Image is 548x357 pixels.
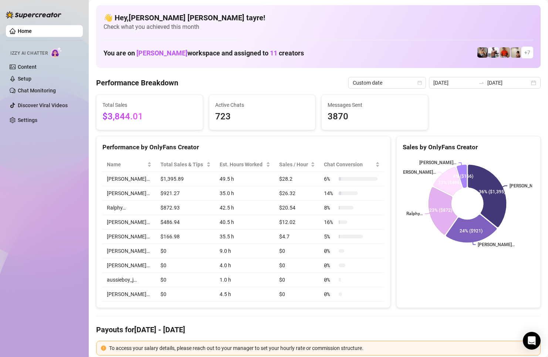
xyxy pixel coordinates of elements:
td: $921.27 [156,186,215,201]
td: $872.93 [156,201,215,215]
td: 49.5 h [215,172,275,186]
img: logo-BBDzfeDw.svg [6,11,61,18]
text: [PERSON_NAME]… [419,160,456,165]
div: To access your salary details, please reach out to your manager to set your hourly rate or commis... [109,344,536,352]
td: [PERSON_NAME]… [102,172,156,186]
td: $0 [156,273,215,287]
td: $0 [275,273,320,287]
span: 0 % [324,247,336,255]
div: Sales by OnlyFans Creator [403,142,534,152]
th: Name [102,157,156,172]
span: Total Sales [102,101,197,109]
td: $486.94 [156,215,215,229]
span: Active Chats [215,101,309,109]
td: $20.54 [275,201,320,215]
td: 42.5 h [215,201,275,215]
text: Ralphy… [406,211,423,217]
span: 14 % [324,189,336,197]
td: 35.5 h [215,229,275,244]
td: $12.02 [275,215,320,229]
span: 5 % [324,232,336,241]
img: AI Chatter [51,47,62,58]
span: 3870 [328,110,422,124]
th: Sales / Hour [275,157,320,172]
img: Ralphy [511,47,521,58]
span: Check what you achieved this month [104,23,533,31]
span: Name [107,160,146,169]
img: JUSTIN [488,47,499,58]
span: [PERSON_NAME] [136,49,187,57]
a: Setup [18,76,31,82]
h4: 👋 Hey, [PERSON_NAME] [PERSON_NAME] tayre ! [104,13,533,23]
td: $0 [275,287,320,302]
div: Est. Hours Worked [220,160,264,169]
td: 35.0 h [215,186,275,201]
a: Home [18,28,32,34]
span: 16 % [324,218,336,226]
input: End date [487,79,530,87]
td: aussieboy_j… [102,273,156,287]
td: 40.5 h [215,215,275,229]
a: Discover Viral Videos [18,102,68,108]
span: Sales / Hour [279,160,309,169]
span: 0 % [324,261,336,269]
td: 4.0 h [215,258,275,273]
td: $166.98 [156,229,215,244]
h4: Payouts for [DATE] - [DATE] [96,324,541,335]
td: [PERSON_NAME]… [102,258,156,273]
span: Izzy AI Chatter [10,50,48,57]
div: Performance by OnlyFans Creator [102,142,384,152]
td: $0 [275,244,320,258]
span: calendar [417,81,422,85]
a: Content [18,64,37,70]
td: [PERSON_NAME]… [102,287,156,302]
span: 723 [215,110,309,124]
span: swap-right [478,80,484,86]
td: $4.7 [275,229,320,244]
span: exclamation-circle [101,346,106,351]
td: [PERSON_NAME]… [102,215,156,229]
td: $0 [275,258,320,273]
span: 11 [270,49,277,57]
th: Chat Conversion [319,157,384,172]
span: Custom date [353,77,422,88]
div: Open Intercom Messenger [523,332,541,350]
text: [PERSON_NAME]… [510,183,547,188]
input: Start date [433,79,476,87]
span: Total Sales & Tips [160,160,205,169]
span: 8 % [324,204,336,212]
td: $0 [156,287,215,302]
a: Settings [18,117,37,123]
td: 4.5 h [215,287,275,302]
td: [PERSON_NAME]… [102,186,156,201]
span: 6 % [324,175,336,183]
text: [PERSON_NAME]… [478,242,515,247]
h1: You are on workspace and assigned to creators [104,49,304,57]
span: $3,844.01 [102,110,197,124]
td: $0 [156,258,215,273]
td: $26.32 [275,186,320,201]
span: Messages Sent [328,101,422,109]
span: 0 % [324,276,336,284]
span: 0 % [324,290,336,298]
text: [PERSON_NAME]… [399,170,436,175]
span: + 7 [524,48,530,57]
td: $28.2 [275,172,320,186]
span: to [478,80,484,86]
td: 9.0 h [215,244,275,258]
img: George [477,47,488,58]
td: [PERSON_NAME]… [102,244,156,258]
th: Total Sales & Tips [156,157,215,172]
td: $1,395.89 [156,172,215,186]
span: Chat Conversion [324,160,374,169]
td: $0 [156,244,215,258]
td: 1.0 h [215,273,275,287]
h4: Performance Breakdown [96,78,178,88]
td: Ralphy… [102,201,156,215]
a: Chat Monitoring [18,88,56,93]
td: [PERSON_NAME]… [102,229,156,244]
img: Justin [500,47,510,58]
